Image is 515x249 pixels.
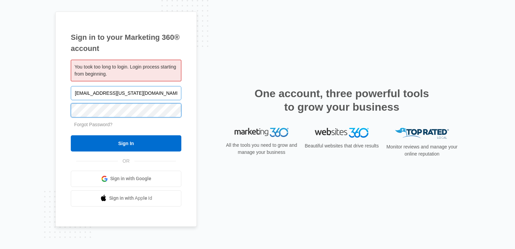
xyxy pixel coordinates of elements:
a: Sign in with Google [71,171,181,187]
span: Sign in with Google [110,175,151,182]
img: Marketing 360 [235,128,289,137]
input: Sign In [71,135,181,151]
h2: One account, three powerful tools to grow your business [252,87,431,114]
span: Sign in with Apple Id [109,195,152,202]
h1: Sign in to your Marketing 360® account [71,32,181,54]
img: Websites 360 [315,128,369,138]
span: OR [118,158,134,165]
a: Forgot Password? [74,122,113,127]
input: Email [71,86,181,100]
img: Top Rated Local [395,128,449,139]
p: Beautiful websites that drive results [304,142,380,149]
a: Sign in with Apple Id [71,190,181,206]
span: You took too long to login. Login process starting from beginning. [74,64,176,77]
p: All the tools you need to grow and manage your business [224,142,299,156]
p: Monitor reviews and manage your online reputation [384,143,460,158]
